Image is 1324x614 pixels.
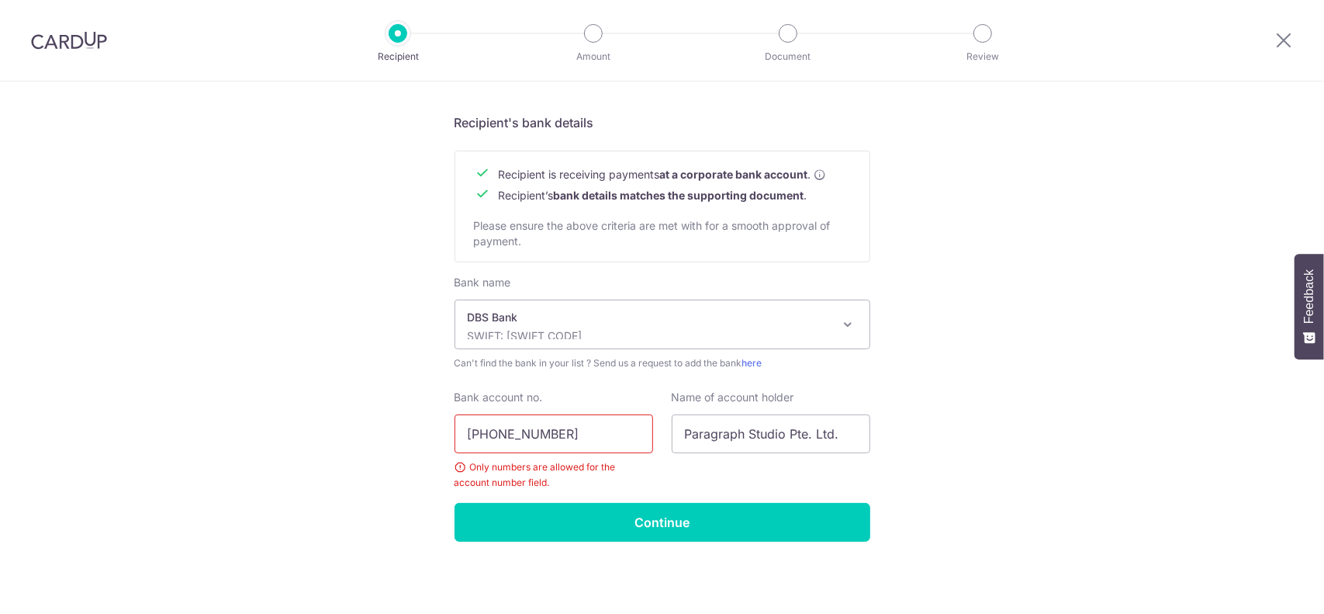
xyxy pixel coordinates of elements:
[731,49,845,64] p: Document
[468,310,832,325] p: DBS Bank
[455,460,653,491] div: Only numbers are allowed for the account number field.
[455,300,869,349] span: DBS Bank
[468,328,832,344] p: SWIFT: [SWIFT_CODE]
[341,49,455,64] p: Recipient
[672,390,794,405] label: Name of account holder
[35,11,67,25] span: Help
[455,113,870,132] h5: Recipient's bank details
[499,189,807,202] span: Recipient’s .
[660,167,808,182] b: at a corporate bank account
[925,49,1040,64] p: Review
[536,49,651,64] p: Amount
[1295,254,1324,359] button: Feedback - Show survey
[455,275,511,290] label: Bank name
[31,31,107,50] img: CardUp
[455,300,870,349] span: DBS Bank
[554,189,804,202] b: bank details matches the supporting document
[1302,269,1316,324] span: Feedback
[455,503,870,542] input: Continue
[455,390,543,405] label: Bank account no.
[474,219,831,248] span: Please ensure the above criteria are met with for a smooth approval of payment.
[499,167,827,182] span: Recipient is receiving payments .
[742,357,762,369] a: here
[455,356,870,371] span: Can't find the bank in your list ? Send us a request to add the bank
